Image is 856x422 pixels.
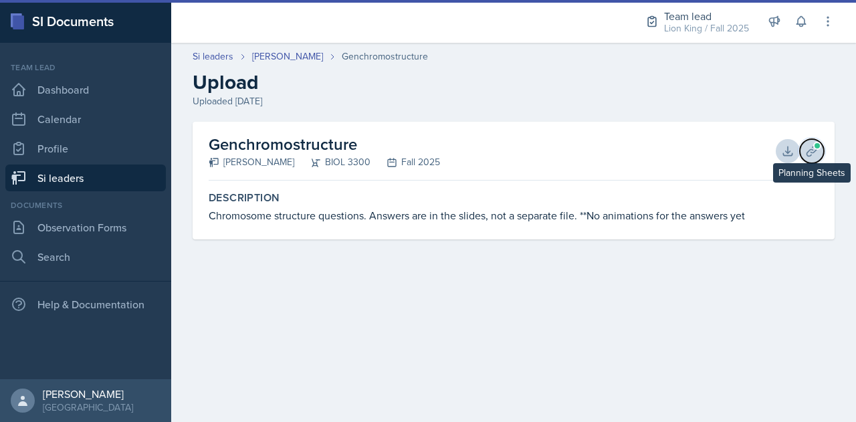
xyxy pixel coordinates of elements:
[5,165,166,191] a: Si leaders
[294,155,370,169] div: BIOL 3300
[5,243,166,270] a: Search
[209,132,440,156] h2: Genchromostructure
[664,8,749,24] div: Team lead
[193,94,835,108] div: Uploaded [DATE]
[370,155,440,169] div: Fall 2025
[664,21,749,35] div: Lion King / Fall 2025
[43,387,133,401] div: [PERSON_NAME]
[5,106,166,132] a: Calendar
[5,62,166,74] div: Team lead
[342,49,428,64] div: Genchromostructure
[5,76,166,103] a: Dashboard
[5,214,166,241] a: Observation Forms
[5,291,166,318] div: Help & Documentation
[800,139,824,163] button: Planning Sheets
[193,49,233,64] a: Si leaders
[193,70,835,94] h2: Upload
[209,155,294,169] div: [PERSON_NAME]
[252,49,323,64] a: [PERSON_NAME]
[5,199,166,211] div: Documents
[5,135,166,162] a: Profile
[209,207,819,223] div: Chromosome structure questions. Answers are in the slides, not a separate file. **No animations f...
[209,191,819,205] label: Description
[43,401,133,414] div: [GEOGRAPHIC_DATA]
